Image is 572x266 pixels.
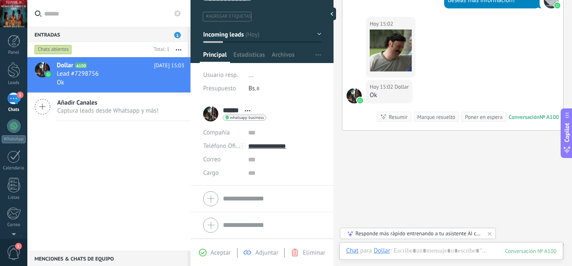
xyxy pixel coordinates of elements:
span: Archivos [272,51,294,63]
div: Conversación [509,113,540,121]
span: Copilot [563,123,571,142]
span: Adjuntar [255,249,278,257]
div: Calendario [2,166,26,171]
div: Menciones & Chats de equipo [27,251,188,266]
span: Principal [203,51,227,63]
span: Cargo [203,170,219,176]
div: Hoy 15:02 [370,20,395,28]
span: Añadir Canales [57,99,159,107]
div: № A100 [540,113,559,121]
img: icon [45,71,51,77]
img: waba.svg [554,3,560,8]
span: A100 [75,63,87,68]
span: Captura leads desde Whatsapp y más! [57,107,159,115]
span: Eliminar [303,249,325,257]
span: Dollar [395,83,409,91]
span: Usuario resp. [203,71,238,79]
div: Usuario resp. [203,68,242,82]
div: 100 [505,248,556,255]
div: Chats [2,107,26,113]
div: Compañía [203,126,242,140]
span: Aceptar [211,249,231,257]
div: Panel [2,50,26,55]
span: Correo [203,155,221,163]
button: Más [169,42,188,57]
div: Total: 1 [151,45,169,54]
div: Entradas [27,27,188,42]
span: ... [249,71,254,79]
div: Correo [2,222,26,228]
div: Cargo [203,166,242,180]
span: Estadísticas [233,51,265,63]
a: Participantes:0 [529,241,564,248]
img: waba.svg [357,97,363,103]
div: Chats abiertos [34,45,72,55]
div: Ok [370,91,409,100]
div: Listas [2,195,26,200]
div: Resumir [389,113,408,121]
span: : [390,247,392,255]
div: Responde más rápido entrenando a tu asistente AI con tus fuentes de datos [355,230,481,237]
span: Presupuesto [203,84,236,92]
a: avatariconDollarA100[DATE] 15:03Lead #7298756Ok [27,57,191,92]
span: Dollar [347,88,362,103]
span: Dollar [57,61,73,70]
span: whatsapp business [230,116,264,120]
div: Bs. [249,82,321,95]
div: Presupuesto [203,82,242,95]
div: Dollar [373,247,390,254]
div: Poner en espera [465,113,502,121]
span: 1 [174,32,181,38]
span: para [360,247,372,255]
button: Teléfono Oficina [203,140,242,153]
span: Lead #7298756 [57,70,98,78]
span: 0 [561,241,564,248]
div: Ocultar [328,8,336,20]
span: [DATE] 15:03 [154,61,184,70]
span: 1 [15,243,22,250]
span: #agregar etiquetas [206,13,251,19]
span: Teléfono Oficina [203,142,247,150]
div: Hoy 15:02 [370,83,395,91]
span: Ok [57,79,64,87]
button: Correo [203,153,221,166]
div: Leads [2,80,26,86]
div: WhatsApp [2,135,26,143]
div: Marque resuelto [417,113,455,121]
span: 1 [17,92,24,98]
